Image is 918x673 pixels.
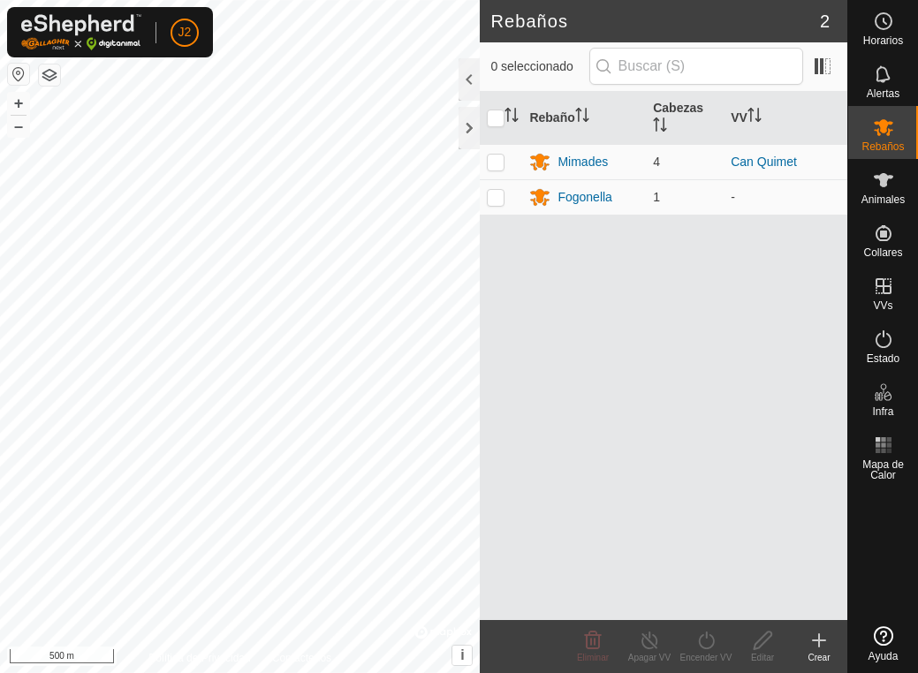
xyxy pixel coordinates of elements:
th: VV [724,92,847,145]
div: Editar [734,651,791,664]
input: Buscar (S) [589,48,803,85]
span: 0 seleccionado [490,57,588,76]
p-sorticon: Activar para ordenar [653,120,667,134]
div: Apagar VV [621,651,678,664]
span: Rebaños [861,141,904,152]
span: Horarios [863,35,903,46]
span: Collares [863,247,902,258]
a: Ayuda [848,619,918,669]
span: VVs [873,300,892,311]
button: Restablecer Mapa [8,64,29,85]
th: Rebaño [522,92,646,145]
div: Crear [791,651,847,664]
button: Capas del Mapa [39,64,60,86]
span: i [460,647,464,662]
div: Mimades [558,153,608,171]
span: Infra [872,406,893,417]
a: Contáctenos [272,650,331,666]
a: Can Quimet [731,155,797,169]
a: Política de Privacidad [148,650,250,666]
span: Animales [861,194,905,205]
td: - [724,179,847,215]
span: Estado [867,353,899,364]
div: Fogonella [558,188,612,207]
button: i [452,646,472,665]
span: Eliminar [577,653,609,662]
th: Cabezas [646,92,724,145]
span: 1 [653,190,660,204]
p-sorticon: Activar para ordenar [575,110,589,125]
button: – [8,116,29,137]
span: 2 [820,8,830,34]
p-sorticon: Activar para ordenar [747,110,762,125]
p-sorticon: Activar para ordenar [505,110,519,125]
img: Logo Gallagher [21,14,141,50]
button: + [8,93,29,114]
span: Ayuda [869,651,899,662]
span: 4 [653,155,660,169]
span: Mapa de Calor [853,459,914,480]
span: Alertas [867,88,899,99]
div: Encender VV [678,651,734,664]
span: J2 [178,23,192,42]
h2: Rebaños [490,11,819,32]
